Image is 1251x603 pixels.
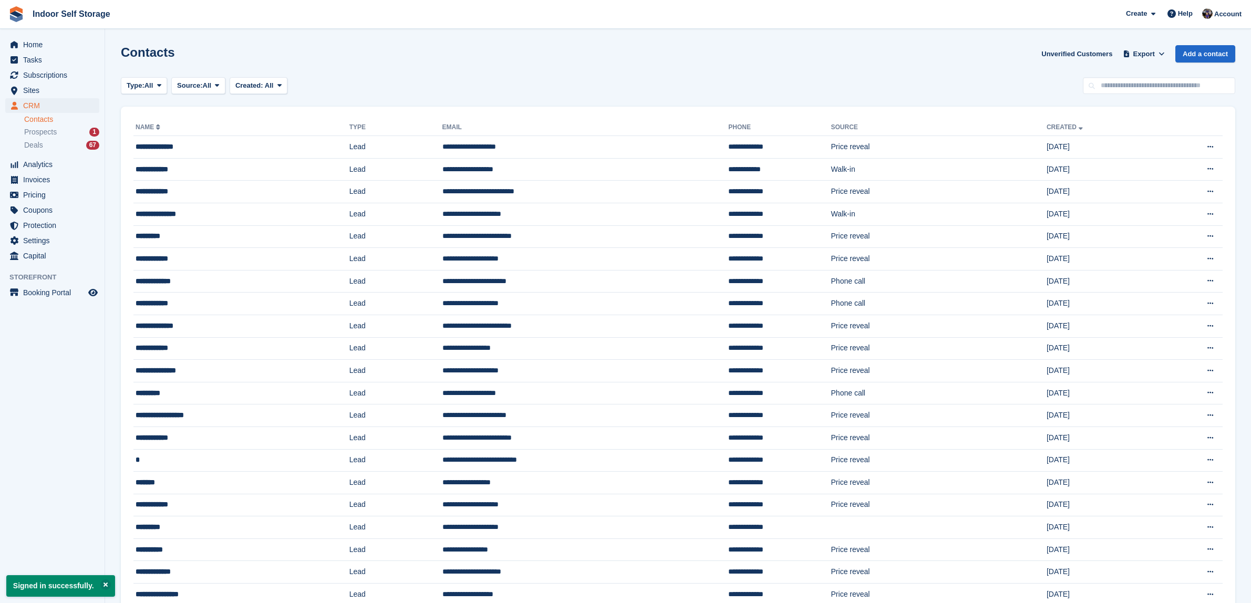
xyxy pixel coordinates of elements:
[144,80,153,91] span: All
[349,382,442,404] td: Lead
[831,119,1047,136] th: Source
[349,561,442,584] td: Lead
[349,538,442,561] td: Lead
[5,218,99,233] a: menu
[23,172,86,187] span: Invoices
[121,77,167,95] button: Type: All
[349,248,442,271] td: Lead
[1047,337,1159,360] td: [DATE]
[1047,181,1159,203] td: [DATE]
[23,37,86,52] span: Home
[1047,561,1159,584] td: [DATE]
[1047,404,1159,427] td: [DATE]
[1121,45,1167,63] button: Export
[1178,8,1193,19] span: Help
[1175,45,1235,63] a: Add a contact
[1047,449,1159,472] td: [DATE]
[235,81,263,89] span: Created:
[23,203,86,217] span: Coupons
[23,98,86,113] span: CRM
[1047,427,1159,449] td: [DATE]
[349,404,442,427] td: Lead
[171,77,225,95] button: Source: All
[1047,225,1159,248] td: [DATE]
[24,140,99,151] a: Deals 67
[831,382,1047,404] td: Phone call
[177,80,202,91] span: Source:
[1047,516,1159,539] td: [DATE]
[1047,123,1085,131] a: Created
[728,119,831,136] th: Phone
[831,158,1047,181] td: Walk-in
[1202,8,1213,19] img: Sandra Pomeroy
[136,123,162,131] a: Name
[349,158,442,181] td: Lead
[127,80,144,91] span: Type:
[831,449,1047,472] td: Price reveal
[349,472,442,494] td: Lead
[8,6,24,22] img: stora-icon-8386f47178a22dfd0bd8f6a31ec36ba5ce8667c1dd55bd0f319d3a0aa187defe.svg
[831,270,1047,293] td: Phone call
[1047,248,1159,271] td: [DATE]
[23,233,86,248] span: Settings
[442,119,729,136] th: Email
[349,516,442,539] td: Lead
[24,127,99,138] a: Prospects 1
[1047,494,1159,516] td: [DATE]
[5,53,99,67] a: menu
[831,538,1047,561] td: Price reveal
[349,293,442,315] td: Lead
[5,233,99,248] a: menu
[24,115,99,124] a: Contacts
[349,181,442,203] td: Lead
[28,5,115,23] a: Indoor Self Storage
[831,561,1047,584] td: Price reveal
[1047,472,1159,494] td: [DATE]
[5,285,99,300] a: menu
[349,449,442,472] td: Lead
[831,360,1047,382] td: Price reveal
[5,83,99,98] a: menu
[230,77,287,95] button: Created: All
[5,248,99,263] a: menu
[24,127,57,137] span: Prospects
[23,83,86,98] span: Sites
[349,360,442,382] td: Lead
[1133,49,1155,59] span: Export
[1126,8,1147,19] span: Create
[5,98,99,113] a: menu
[23,188,86,202] span: Pricing
[23,157,86,172] span: Analytics
[5,188,99,202] a: menu
[1047,158,1159,181] td: [DATE]
[6,575,115,597] p: Signed in successfully.
[831,427,1047,449] td: Price reveal
[121,45,175,59] h1: Contacts
[349,270,442,293] td: Lead
[831,248,1047,271] td: Price reveal
[1047,270,1159,293] td: [DATE]
[1037,45,1116,63] a: Unverified Customers
[203,80,212,91] span: All
[23,53,86,67] span: Tasks
[349,119,442,136] th: Type
[1047,203,1159,225] td: [DATE]
[5,68,99,82] a: menu
[831,337,1047,360] td: Price reveal
[1047,293,1159,315] td: [DATE]
[1047,538,1159,561] td: [DATE]
[1047,360,1159,382] td: [DATE]
[831,293,1047,315] td: Phone call
[831,225,1047,248] td: Price reveal
[5,157,99,172] a: menu
[23,248,86,263] span: Capital
[9,272,105,283] span: Storefront
[5,37,99,52] a: menu
[349,136,442,159] td: Lead
[1047,315,1159,337] td: [DATE]
[831,315,1047,337] td: Price reveal
[23,68,86,82] span: Subscriptions
[86,141,99,150] div: 67
[349,225,442,248] td: Lead
[5,172,99,187] a: menu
